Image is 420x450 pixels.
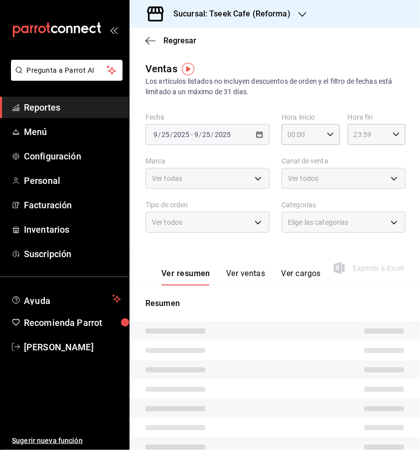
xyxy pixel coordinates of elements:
[24,150,121,163] span: Configuración
[24,340,121,354] span: [PERSON_NAME]
[165,8,290,20] h3: Sucursal: Tseek Cafe (Reforma)
[24,223,121,236] span: Inventarios
[24,198,121,212] span: Facturación
[194,131,199,139] input: --
[153,131,158,139] input: --
[11,60,123,81] button: Pregunta a Parrot AI
[145,298,404,309] p: Resumen
[145,76,404,97] div: Los artículos listados no incluyen descuentos de orden y el filtro de fechas está limitado a un m...
[24,293,108,305] span: Ayuda
[152,173,182,183] span: Ver todas
[211,131,214,139] span: /
[145,202,270,209] label: Tipo de orden
[24,247,121,261] span: Suscripción
[24,316,121,329] span: Recomienda Parrot
[24,101,121,114] span: Reportes
[158,131,161,139] span: /
[281,202,406,209] label: Categorías
[281,114,340,121] label: Hora inicio
[288,173,318,183] span: Ver todos
[145,158,270,165] label: Marca
[145,114,270,121] label: Fecha
[214,131,231,139] input: ----
[199,131,202,139] span: /
[161,269,321,286] div: navigation tabs
[12,436,121,446] span: Sugerir nueva función
[27,65,107,76] span: Pregunta a Parrot AI
[24,174,121,187] span: Personal
[161,131,170,139] input: --
[348,114,406,121] label: Hora fin
[163,36,196,45] span: Regresar
[191,131,193,139] span: -
[152,217,182,227] span: Ver todos
[281,158,406,165] label: Canal de venta
[173,131,190,139] input: ----
[170,131,173,139] span: /
[202,131,211,139] input: --
[110,26,118,34] button: open_drawer_menu
[145,61,177,76] div: Ventas
[281,269,321,286] button: Ver cargos
[161,269,210,286] button: Ver resumen
[182,63,194,75] img: Tooltip marker
[145,36,196,45] button: Regresar
[7,72,123,83] a: Pregunta a Parrot AI
[288,217,349,227] span: Elige las categorías
[24,125,121,139] span: Menú
[226,269,266,286] button: Ver ventas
